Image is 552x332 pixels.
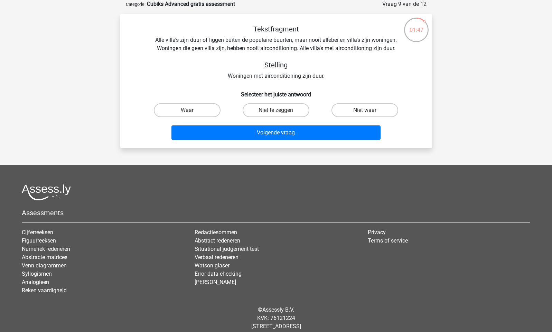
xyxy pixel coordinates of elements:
a: Numeriek redeneren [22,246,70,252]
a: Privacy [368,229,386,236]
label: Niet waar [331,103,398,117]
a: Figuurreeksen [22,237,56,244]
a: Terms of service [368,237,408,244]
a: Cijferreeksen [22,229,53,236]
label: Waar [154,103,221,117]
a: Abstracte matrices [22,254,67,260]
h6: Selecteer het juiste antwoord [131,86,421,98]
a: Assessly B.V. [262,306,294,313]
a: Watson glaser [195,262,230,269]
a: [PERSON_NAME] [195,279,236,285]
a: Redactiesommen [195,229,237,236]
h5: Assessments [22,209,530,217]
h5: Stelling [153,61,399,69]
a: Verbaal redeneren [195,254,238,260]
a: Syllogismen [22,271,52,277]
div: 01:47 [403,17,429,34]
a: Venn diagrammen [22,262,67,269]
a: Analogieen [22,279,49,285]
label: Niet te zeggen [243,103,309,117]
img: Assessly logo [22,184,71,200]
a: Situational judgement test [195,246,259,252]
small: Categorie: [126,2,146,7]
strong: Cubiks Advanced gratis assessment [147,1,235,7]
button: Volgende vraag [171,125,381,140]
a: Reken vaardigheid [22,287,67,294]
a: Error data checking [195,271,242,277]
div: Alle villa's zijn duur of liggen buiten de populaire buurten, maar nooit allebei en villa's zijn ... [131,25,421,80]
a: Abstract redeneren [195,237,240,244]
h5: Tekstfragment [153,25,399,33]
